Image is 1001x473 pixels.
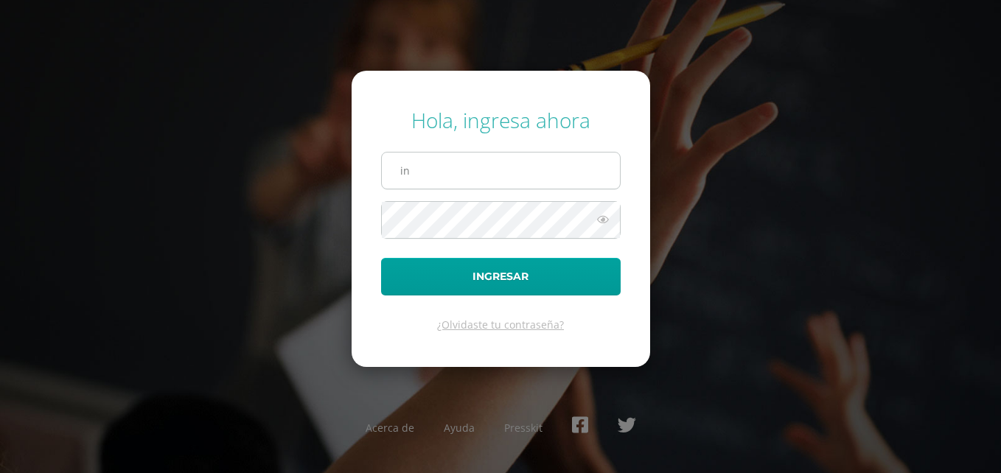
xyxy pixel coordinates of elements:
input: Correo electrónico o usuario [382,153,620,189]
a: Ayuda [444,421,475,435]
button: Ingresar [381,258,621,295]
a: Acerca de [366,421,414,435]
a: ¿Olvidaste tu contraseña? [437,318,564,332]
div: Hola, ingresa ahora [381,106,621,134]
a: Presskit [504,421,543,435]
